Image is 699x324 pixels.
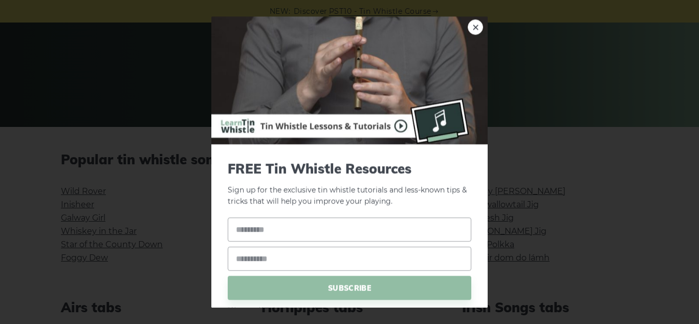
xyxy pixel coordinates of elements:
span: SUBSCRIBE [228,276,471,300]
p: Sign up for the exclusive tin whistle tutorials and less-known tips & tricks that will help you i... [228,161,471,208]
img: Tin Whistle Buying Guide Preview [211,16,488,144]
span: FREE Tin Whistle Resources [228,161,471,177]
span: * No spam. Unsubscribe at any time. [228,305,471,314]
a: × [468,19,483,35]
